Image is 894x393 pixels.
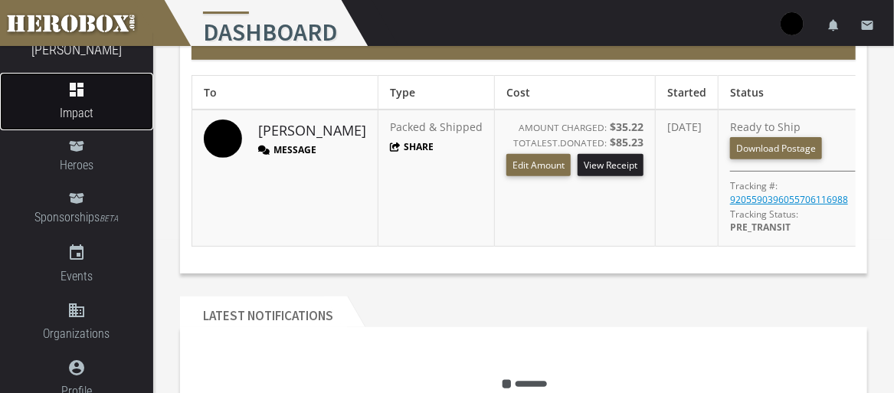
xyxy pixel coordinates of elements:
[378,76,495,110] th: Type
[495,76,656,110] th: Cost
[730,221,791,234] span: PRE_TRANSIT
[730,120,822,153] span: Ready to Ship
[610,120,643,134] b: $35.22
[656,110,719,246] td: [DATE]
[542,136,560,149] span: EST.
[192,76,378,110] th: To
[67,80,86,99] i: dashboard
[100,214,119,224] small: BETA
[180,296,347,327] h2: Latest Notifications
[730,137,822,159] a: Download Postage
[31,41,122,57] a: [PERSON_NAME]
[719,76,868,110] th: Status
[656,76,719,110] th: Started
[258,143,316,156] button: Message
[390,140,434,153] button: Share
[860,18,874,32] i: email
[506,154,571,176] button: Edit Amount
[610,135,643,149] b: $85.23
[730,193,848,206] a: 9205590396055706116988
[519,121,607,133] small: AMOUNT CHARGED:
[730,208,798,221] span: Tracking Status:
[827,18,840,32] i: notifications
[513,136,607,149] small: TOTAL DONATED:
[730,179,778,192] p: Tracking #:
[781,12,804,35] img: user-image
[258,121,366,141] a: [PERSON_NAME]
[578,154,643,176] a: View Receipt
[390,120,483,134] span: Packed & Shipped
[204,120,242,158] img: image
